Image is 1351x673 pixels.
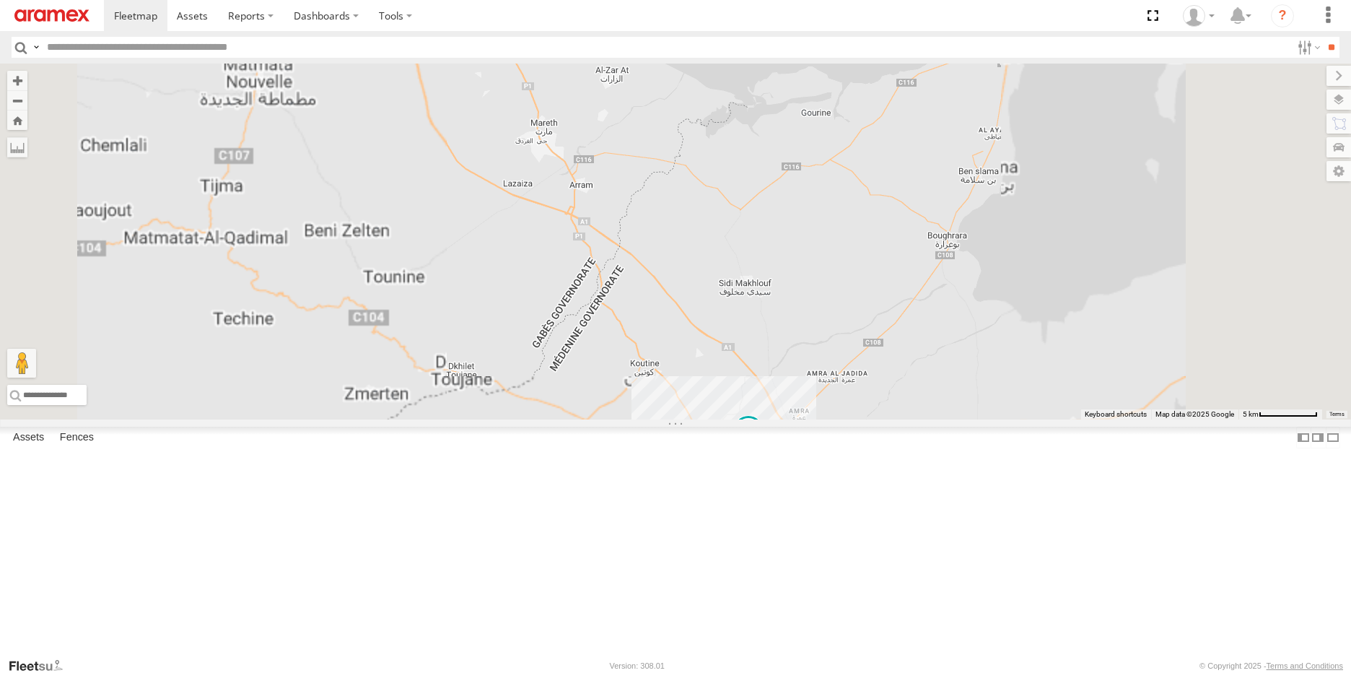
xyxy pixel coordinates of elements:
[1326,161,1351,181] label: Map Settings
[1329,412,1345,417] a: Terms (opens in new tab)
[8,659,74,673] a: Visit our Website
[7,349,36,378] button: Drag Pegman onto the map to open Street View
[1243,410,1259,418] span: 5 km
[14,9,89,22] img: aramex-logo.svg
[1238,409,1322,420] button: Map Scale: 5 km per 78 pixels
[7,90,27,110] button: Zoom out
[1292,37,1323,58] label: Search Filter Options
[7,137,27,157] label: Measure
[30,37,42,58] label: Search Query
[1155,410,1234,418] span: Map data ©2025 Google
[1326,427,1340,448] label: Hide Summary Table
[53,427,101,448] label: Fences
[1271,4,1294,27] i: ?
[7,110,27,130] button: Zoom Home
[1085,409,1147,420] button: Keyboard shortcuts
[6,427,51,448] label: Assets
[610,661,665,670] div: Version: 308.01
[1296,427,1311,448] label: Dock Summary Table to the Left
[1178,5,1220,27] div: Walid Bakkar
[1199,661,1343,670] div: © Copyright 2025 -
[1311,427,1325,448] label: Dock Summary Table to the Right
[7,71,27,90] button: Zoom in
[1267,661,1343,670] a: Terms and Conditions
